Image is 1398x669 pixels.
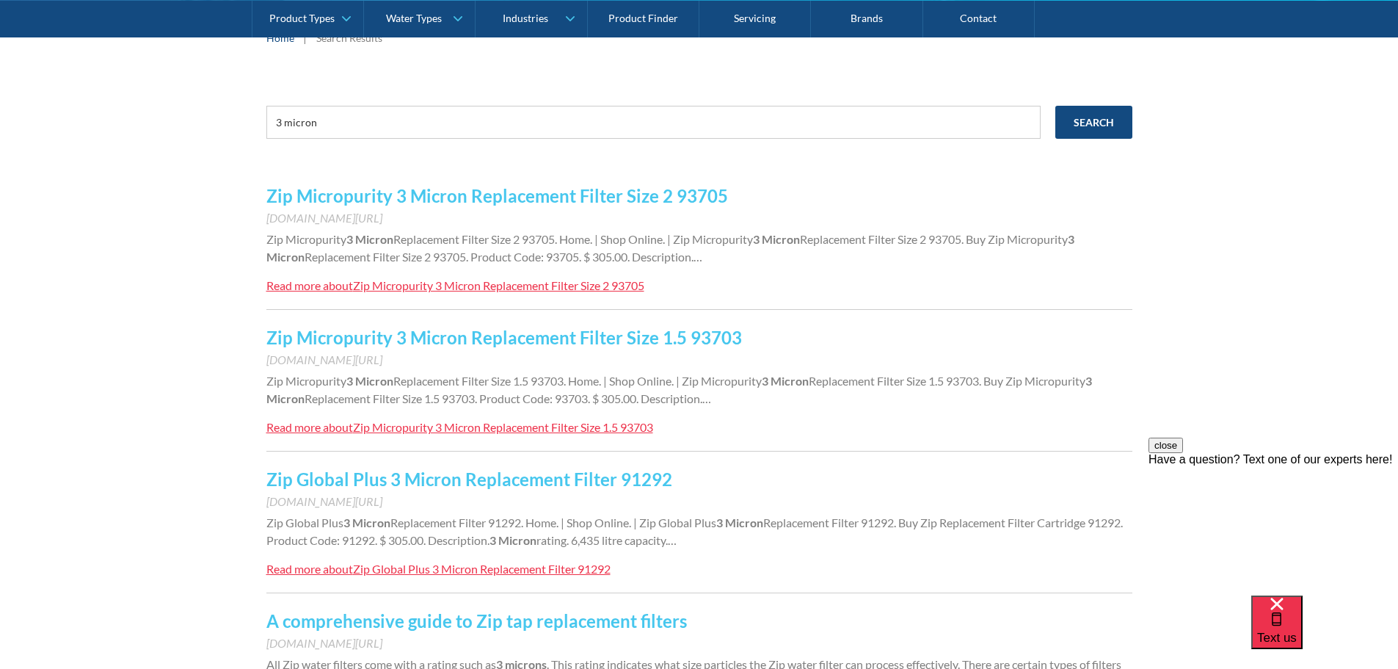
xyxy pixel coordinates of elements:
strong: 3 [716,516,723,529]
span: Replacement Filter Size 1.5 93703. Buy Zip Micropurity [809,374,1085,388]
span: Zip Micropurity [266,232,346,246]
strong: Micron [355,232,393,246]
a: A comprehensive guide to Zip tap replacement filters [266,610,687,632]
div: [DOMAIN_NAME][URL] [266,493,1132,510]
span: rating. 6,435 litre capacity. [536,533,668,547]
div: Read more about [266,420,353,434]
a: Home [266,30,294,46]
a: Zip Micropurity 3 Micron Replacement Filter Size 2 93705 [266,185,728,206]
span: Replacement Filter Size 2 93705. Buy Zip Micropurity [800,232,1068,246]
span: Replacement Filter Size 1.5 93703. Product Code: 93703. $ 305.00. Description. [305,391,702,405]
div: Read more about [266,562,353,576]
div: Search Results [316,30,382,46]
a: Read more aboutZip Global Plus 3 Micron Replacement Filter 91292 [266,560,611,578]
span: … [693,250,702,264]
div: [DOMAIN_NAME][URL] [266,209,1132,227]
div: Product Types [269,12,335,24]
strong: Micron [352,516,390,529]
strong: 3 [346,374,353,388]
span: Replacement Filter 91292. Buy Zip Replacement Filter Cartridge 91292. Product Code: 91292. $ 305.... [266,516,1123,547]
strong: Micron [355,374,393,388]
div: Industries [503,12,548,24]
strong: 3 [1085,374,1092,388]
strong: 3 [1068,232,1074,246]
input: e.g. chilled water cooler [266,106,1041,139]
strong: 3 [343,516,350,529]
div: Water Types [386,12,442,24]
strong: 3 [753,232,760,246]
a: Read more aboutZip Micropurity 3 Micron Replacement Filter Size 1.5 93703 [266,419,653,436]
strong: Micron [725,516,763,529]
span: Replacement Filter Size 1.5 93703. Home. | Shop Online. | Zip Micropurity [393,374,762,388]
strong: Micron [266,391,305,405]
div: | [302,29,309,46]
a: Read more aboutZip Micropurity 3 Micron Replacement Filter Size 2 93705 [266,277,644,294]
strong: Micron [266,250,305,264]
div: Zip Micropurity 3 Micron Replacement Filter Size 1.5 93703 [353,420,653,434]
strong: Micron [771,374,809,388]
a: Zip Global Plus 3 Micron Replacement Filter 91292 [266,469,672,490]
div: [DOMAIN_NAME][URL] [266,351,1132,369]
strong: 3 [346,232,353,246]
div: Read more about [266,278,353,292]
span: Replacement Filter 91292. Home. | Shop Online. | Zip Global Plus [390,516,716,529]
a: Zip Micropurity 3 Micron Replacement Filter Size 1.5 93703 [266,327,742,348]
span: … [668,533,677,547]
iframe: podium webchat widget prompt [1148,438,1398,614]
span: … [702,391,711,405]
input: Search [1055,106,1132,139]
span: Replacement Filter Size 2 93705. Product Code: 93705. $ 305.00. Description. [305,250,693,264]
div: Zip Global Plus 3 Micron Replacement Filter 91292 [353,562,611,576]
strong: 3 [762,374,768,388]
span: Zip Global Plus [266,516,343,529]
span: Zip Micropurity [266,374,346,388]
div: [DOMAIN_NAME][URL] [266,634,1132,652]
iframe: podium webchat widget bubble [1251,596,1398,669]
div: Zip Micropurity 3 Micron Replacement Filter Size 2 93705 [353,278,644,292]
span: Replacement Filter Size 2 93705. Home. | Shop Online. | Zip Micropurity [393,232,753,246]
strong: Micron [762,232,800,246]
strong: 3 [489,533,496,547]
strong: Micron [498,533,536,547]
